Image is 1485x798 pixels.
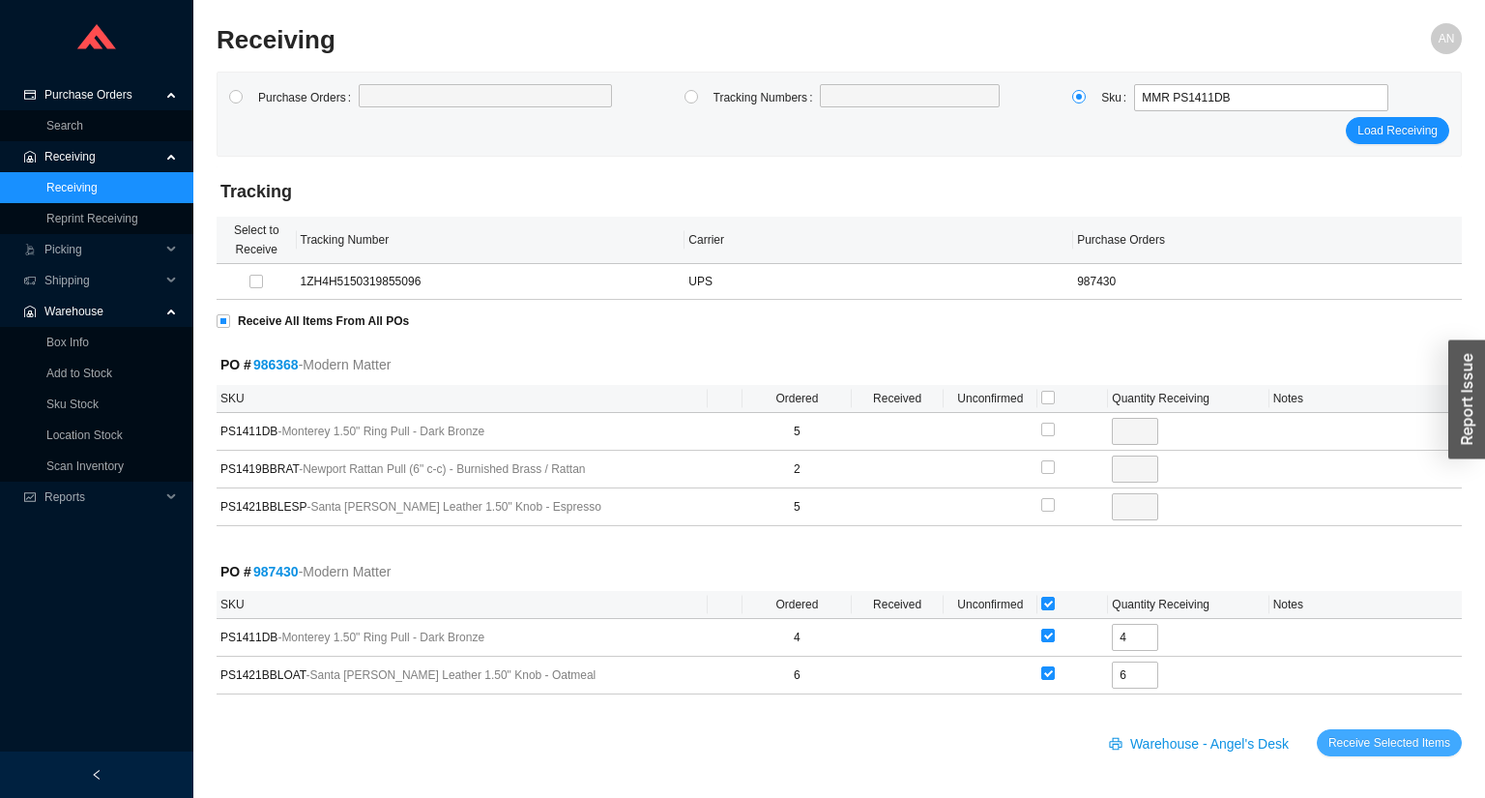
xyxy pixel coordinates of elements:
[46,459,124,473] a: Scan Inventory
[46,367,112,380] a: Add to Stock
[1108,591,1268,619] th: Quantity Receiving
[299,354,392,376] span: - Modern Matter
[1317,729,1462,756] button: Receive Selected Items
[713,84,821,111] label: Tracking Numbers
[299,462,585,476] span: - Newport Rattan Pull (6" c-c) - Burnished Brass / Rattan
[220,422,704,441] span: PS1411DB
[220,180,1458,204] h4: Tracking
[44,482,160,513] span: Reports
[742,591,851,619] th: Ordered
[220,665,704,685] span: PS1421BBLOAT
[742,413,851,451] td: 5
[684,217,1073,264] th: Carrier
[220,459,704,479] span: PS1419BBRAT
[46,398,99,411] a: Sku Stock
[217,591,708,619] th: SKU
[1439,23,1455,54] span: AN
[742,385,851,413] th: Ordered
[46,119,83,133] a: Search
[44,234,160,265] span: Picking
[253,564,299,579] a: 987430
[258,84,359,111] label: Purchase Orders
[44,79,160,110] span: Purchase Orders
[742,451,851,488] td: 2
[297,264,685,300] td: 1ZH4H5150319855096
[217,23,1150,57] h2: Receiving
[1073,217,1462,264] th: Purchase Orders
[1357,121,1438,140] span: Load Receiving
[44,265,160,296] span: Shipping
[220,497,704,517] span: PS1421BBLESP
[46,336,89,349] a: Box Info
[742,488,851,526] td: 5
[46,429,123,442] a: Location Stock
[1269,591,1462,619] th: Notes
[91,769,102,781] span: left
[1101,84,1134,111] label: Sku
[220,564,299,579] strong: PO #
[852,591,944,619] th: Received
[1097,729,1305,756] button: printerWarehouse - Angel's Desk
[742,619,851,657] td: 4
[46,212,138,225] a: Reprint Receiving
[1130,733,1289,755] span: Warehouse - Angel's Desk
[253,357,299,372] a: 986368
[277,425,484,438] span: - Monterey 1.50" Ring Pull - Dark Bronze
[297,217,685,264] th: Tracking Number
[742,657,851,695] td: 6
[306,500,600,514] span: - Santa [PERSON_NAME] Leather 1.50" Knob - Espresso
[217,217,297,264] th: Select to Receive
[220,357,299,372] strong: PO #
[23,491,37,503] span: fund
[306,668,597,682] span: - Santa [PERSON_NAME] Leather 1.50" Knob - Oatmeal
[1073,264,1462,300] td: 987430
[238,314,409,328] strong: Receive All Items From All POs
[944,591,1037,619] th: Unconfirmed
[220,628,704,647] span: PS1411DB
[217,385,708,413] th: SKU
[852,385,944,413] th: Received
[44,296,160,327] span: Warehouse
[1269,385,1462,413] th: Notes
[277,631,484,644] span: - Monterey 1.50" Ring Pull - Dark Bronze
[44,141,160,172] span: Receiving
[944,385,1037,413] th: Unconfirmed
[1142,85,1381,110] span: MMR PS1411DB
[1108,385,1268,413] th: Quantity Receiving
[1328,733,1450,753] span: Receive Selected Items
[299,561,392,583] span: - Modern Matter
[46,181,98,194] a: Receiving
[684,264,1073,300] td: UPS
[1346,117,1449,144] button: Load Receiving
[23,89,37,101] span: credit-card
[1109,737,1126,753] span: printer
